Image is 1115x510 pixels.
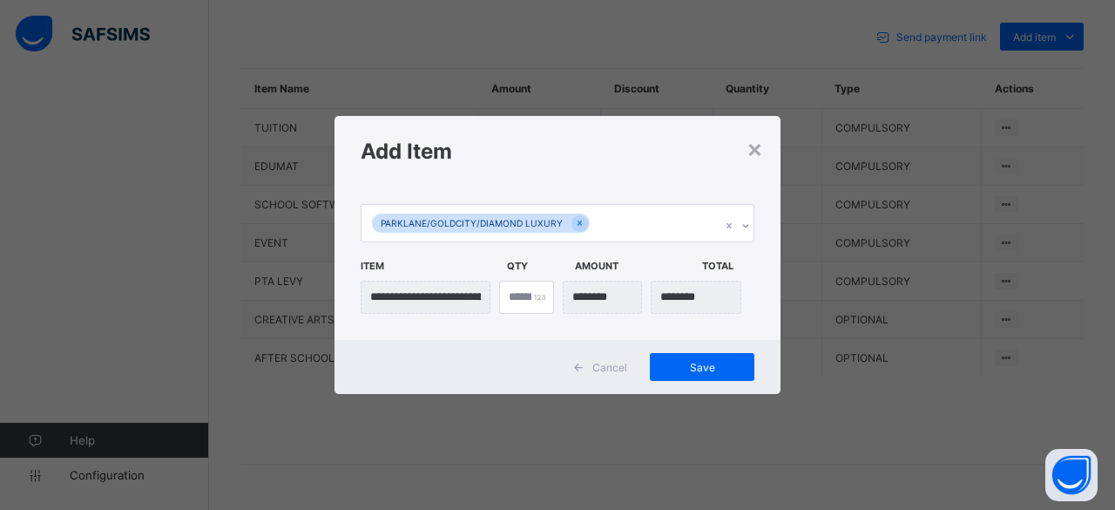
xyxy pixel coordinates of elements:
[592,361,627,374] span: Cancel
[702,251,761,281] span: Total
[372,214,571,234] div: PARKLANE/GOLDCITY/DIAMOND LUXURY
[663,361,741,374] span: Save
[361,139,754,164] h1: Add Item
[361,251,498,281] span: Item
[1045,449,1098,501] button: Open asap
[747,133,763,163] div: ×
[507,251,566,281] span: Qty
[575,251,693,281] span: Amount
